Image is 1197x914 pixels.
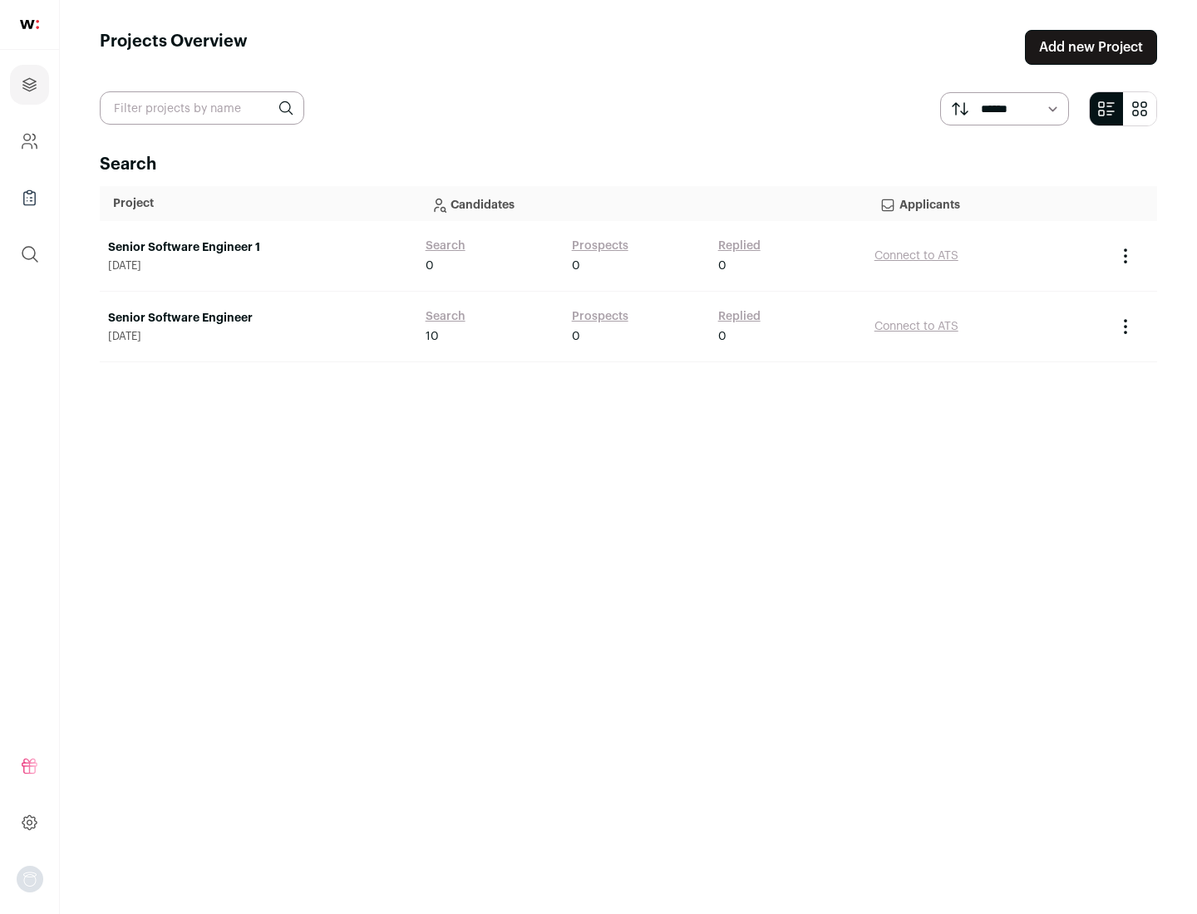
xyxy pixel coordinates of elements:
[572,238,628,254] a: Prospects
[1116,246,1135,266] button: Project Actions
[1116,317,1135,337] button: Project Actions
[17,866,43,892] button: Open dropdown
[100,91,304,125] input: Filter projects by name
[718,328,727,345] span: 0
[426,328,439,345] span: 10
[113,195,404,212] p: Project
[1025,30,1157,65] a: Add new Project
[718,238,761,254] a: Replied
[431,187,853,220] p: Candidates
[108,310,409,327] a: Senior Software Engineer
[10,121,49,161] a: Company and ATS Settings
[572,308,628,325] a: Prospects
[718,308,761,325] a: Replied
[108,259,409,273] span: [DATE]
[426,308,465,325] a: Search
[10,65,49,105] a: Projects
[874,321,958,332] a: Connect to ATS
[572,328,580,345] span: 0
[100,30,248,65] h1: Projects Overview
[108,330,409,343] span: [DATE]
[572,258,580,274] span: 0
[879,187,1094,220] p: Applicants
[100,153,1157,176] h2: Search
[20,20,39,29] img: wellfound-shorthand-0d5821cbd27db2630d0214b213865d53afaa358527fdda9d0ea32b1df1b89c2c.svg
[718,258,727,274] span: 0
[874,250,958,262] a: Connect to ATS
[426,238,465,254] a: Search
[10,178,49,218] a: Company Lists
[17,866,43,892] img: nopic.png
[108,239,409,256] a: Senior Software Engineer 1
[426,258,434,274] span: 0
